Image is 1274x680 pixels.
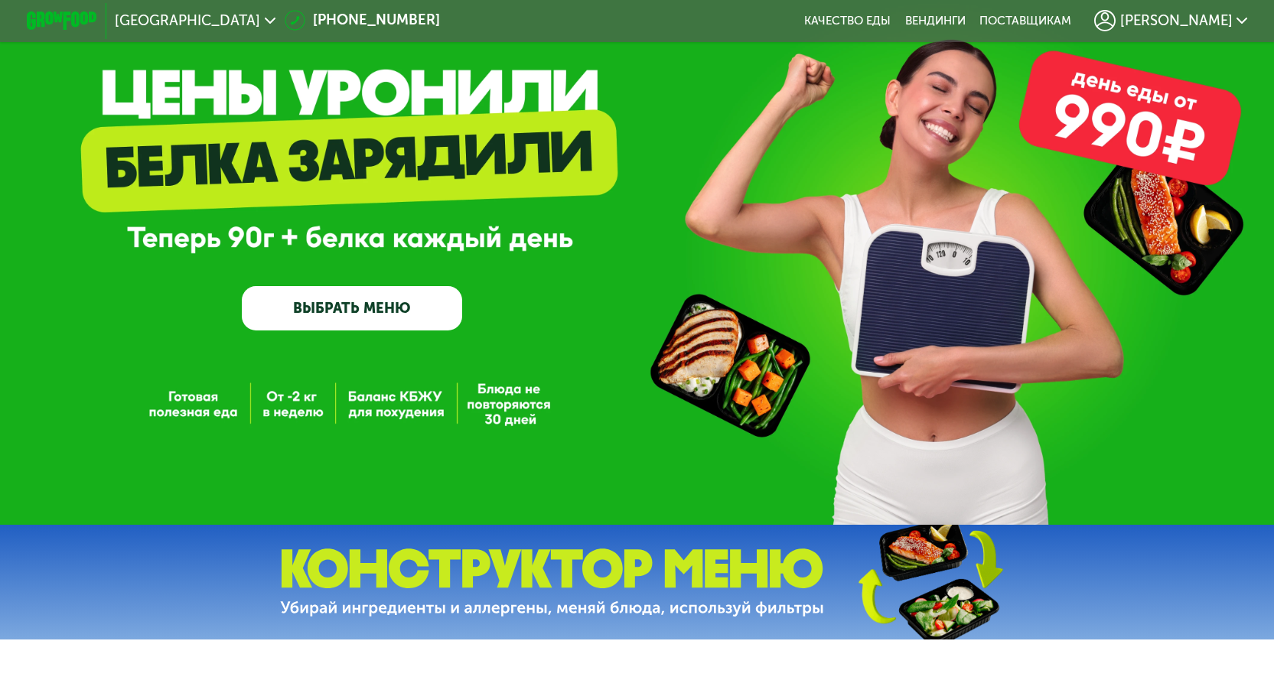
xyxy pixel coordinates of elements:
[905,14,966,28] a: Вендинги
[115,14,260,28] span: [GEOGRAPHIC_DATA]
[285,10,440,31] a: [PHONE_NUMBER]
[979,14,1071,28] div: поставщикам
[804,14,891,28] a: Качество еды
[1120,14,1233,28] span: [PERSON_NAME]
[242,286,462,330] a: ВЫБРАТЬ МЕНЮ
